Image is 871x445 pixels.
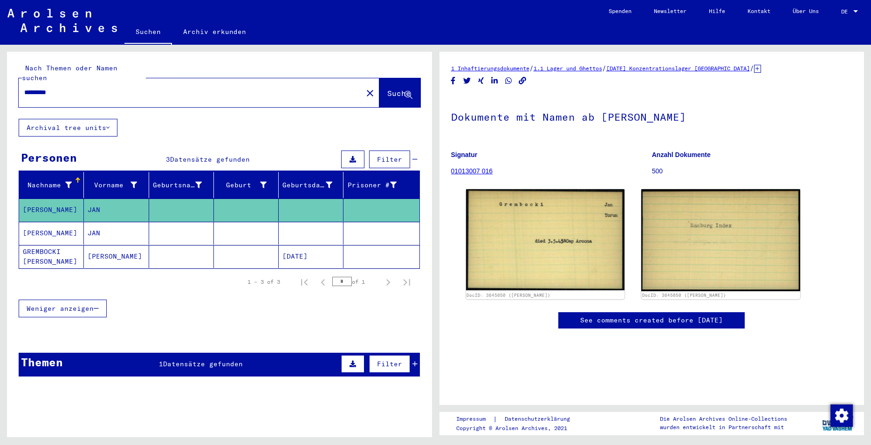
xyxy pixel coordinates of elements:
[377,360,402,368] span: Filter
[19,245,84,268] mat-cell: GREMBOCKI [PERSON_NAME]
[343,172,419,198] mat-header-cell: Prisoner #
[149,172,214,198] mat-header-cell: Geburtsname
[602,64,606,72] span: /
[84,199,149,221] mat-cell: JAN
[660,423,787,431] p: wurden entwickelt in Partnerschaft mit
[347,180,396,190] div: Prisoner #
[652,151,711,158] b: Anzahl Dokumente
[830,404,853,427] img: Zustimmung ändern
[462,75,472,87] button: Share on Twitter
[451,96,853,137] h1: Dokumente mit Namen ab [PERSON_NAME]
[377,155,402,164] span: Filter
[466,293,550,298] a: DocID: 3645050 ([PERSON_NAME])
[19,199,84,221] mat-cell: [PERSON_NAME]
[124,21,172,45] a: Suchen
[23,180,72,190] div: Nachname
[497,414,581,424] a: Datenschutzerklärung
[21,354,63,370] div: Themen
[279,245,343,268] mat-cell: [DATE]
[159,360,163,368] span: 1
[347,178,408,192] div: Prisoner #
[652,166,852,176] p: 500
[19,119,117,137] button: Archival tree units
[282,178,344,192] div: Geburtsdatum
[451,65,529,72] a: 1 Inhaftierungsdokumente
[27,304,94,313] span: Weniger anzeigen
[7,9,117,32] img: Arolsen_neg.svg
[518,75,528,87] button: Copy link
[841,8,851,15] span: DE
[170,155,250,164] span: Datensätze gefunden
[641,189,800,291] img: 002.jpg
[153,178,213,192] div: Geburtsname
[214,172,279,198] mat-header-cell: Geburt‏
[88,180,137,190] div: Vorname
[606,65,750,72] a: [DATE] Konzentrationslager [GEOGRAPHIC_DATA]
[84,172,149,198] mat-header-cell: Vorname
[379,78,420,107] button: Suche
[451,167,493,175] a: 01013007 016
[314,273,332,291] button: Previous page
[456,414,493,424] a: Impressum
[490,75,500,87] button: Share on LinkedIn
[580,315,723,325] a: See comments created before [DATE]
[642,293,726,298] a: DocID: 3645050 ([PERSON_NAME])
[448,75,458,87] button: Share on Facebook
[166,155,170,164] span: 3
[88,178,148,192] div: Vorname
[172,21,257,43] a: Archiv erkunden
[23,178,83,192] div: Nachname
[218,178,278,192] div: Geburt‏
[456,414,581,424] div: |
[19,300,107,317] button: Weniger anzeigen
[830,404,852,426] div: Zustimmung ändern
[369,151,410,168] button: Filter
[19,172,84,198] mat-header-cell: Nachname
[451,151,478,158] b: Signatur
[476,75,486,87] button: Share on Xing
[534,65,602,72] a: 1.1 Lager und Ghettos
[21,149,77,166] div: Personen
[379,273,398,291] button: Next page
[279,172,343,198] mat-header-cell: Geburtsdatum
[163,360,243,368] span: Datensätze gefunden
[820,411,855,435] img: yv_logo.png
[369,355,410,373] button: Filter
[84,222,149,245] mat-cell: JAN
[361,83,379,102] button: Clear
[398,273,416,291] button: Last page
[247,278,280,286] div: 1 – 3 of 3
[19,222,84,245] mat-cell: [PERSON_NAME]
[332,277,379,286] div: of 1
[282,180,332,190] div: Geburtsdatum
[660,415,787,423] p: Die Arolsen Archives Online-Collections
[218,180,267,190] div: Geburt‏
[295,273,314,291] button: First page
[22,64,117,82] mat-label: Nach Themen oder Namen suchen
[387,89,411,98] span: Suche
[466,189,625,290] img: 001.jpg
[84,245,149,268] mat-cell: [PERSON_NAME]
[153,180,202,190] div: Geburtsname
[529,64,534,72] span: /
[504,75,514,87] button: Share on WhatsApp
[364,88,376,99] mat-icon: close
[750,64,754,72] span: /
[456,424,581,432] p: Copyright © Arolsen Archives, 2021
